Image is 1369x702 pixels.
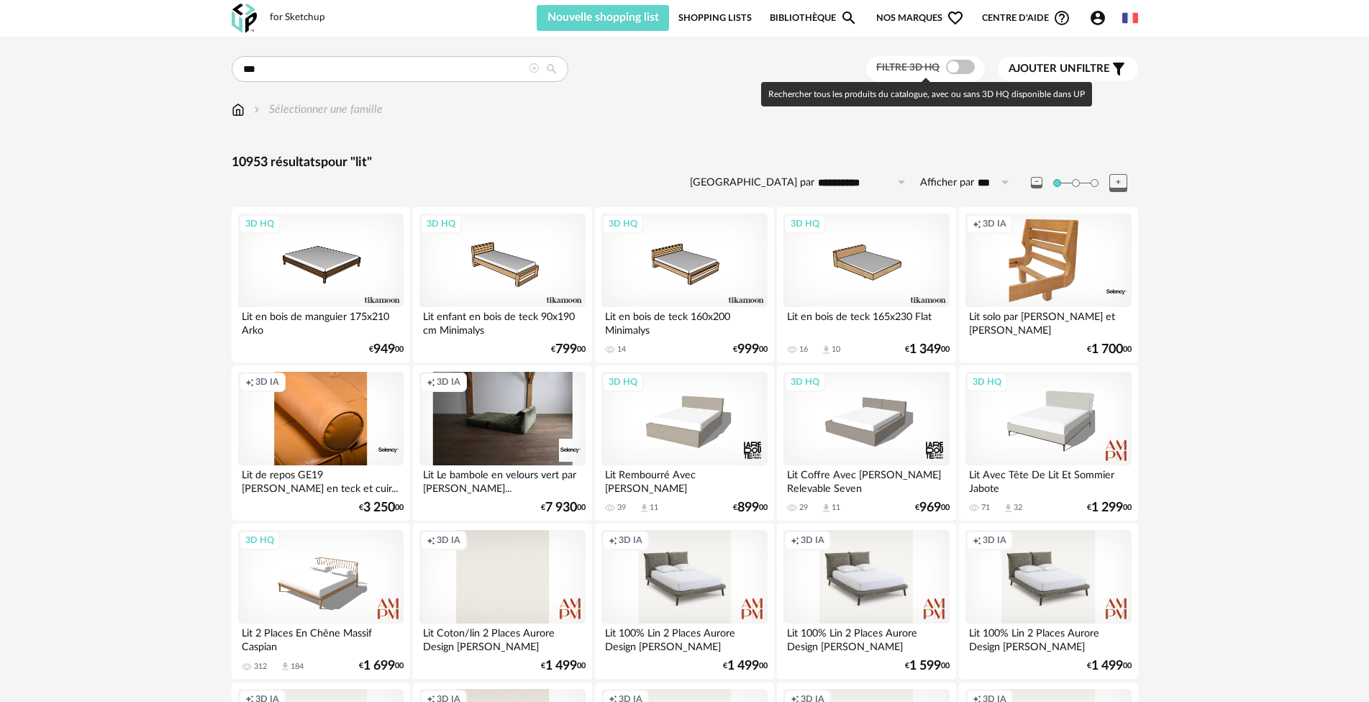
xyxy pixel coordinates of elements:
[1091,345,1123,355] span: 1 700
[905,661,950,671] div: € 00
[783,307,949,336] div: Lit en bois de teck 165x230 Flat
[770,5,858,31] a: BibliothèqueMagnify icon
[982,9,1070,27] span: Centre d'aideHelp Circle Outline icon
[251,101,263,118] img: svg+xml;base64,PHN2ZyB3aWR0aD0iMTYiIGhlaWdodD0iMTYiIHZpZXdCb3g9IjAgMCAxNiAxNiIgZmlsbD0ibm9uZSIgeG...
[983,218,1006,229] span: 3D IA
[983,534,1006,546] span: 3D IA
[551,345,586,355] div: € 00
[959,365,1137,521] a: 3D HQ Lit Avec Tête De Lit Et Sommier Jabote 71 Download icon 32 €1 29900
[413,524,591,679] a: Creation icon 3D IA Lit Coton/lin 2 Places Aurore Design [PERSON_NAME] €1 49900
[419,465,585,494] div: Lit Le bambole en velours vert par [PERSON_NAME]...
[1003,503,1014,514] span: Download icon
[1087,345,1132,355] div: € 00
[601,307,767,336] div: Lit en bois de teck 160x200 Minimalys
[920,176,974,190] label: Afficher par
[547,12,659,23] span: Nouvelle shopping list
[232,365,410,521] a: Creation icon 3D IA Lit de repos GE19 [PERSON_NAME] en teck et cuir... €3 25000
[617,503,626,513] div: 39
[973,534,981,546] span: Creation icon
[733,503,768,513] div: € 00
[232,524,410,679] a: 3D HQ Lit 2 Places En Chêne Massif Caspian 312 Download icon 184 €1 69900
[595,524,773,679] a: Creation icon 3D IA Lit 100% Lin 2 Places Aurore Design [PERSON_NAME] €1 49900
[555,345,577,355] span: 799
[373,345,395,355] span: 949
[232,4,257,33] img: OXP
[959,207,1137,363] a: Creation icon 3D IA Lit solo par [PERSON_NAME] et [PERSON_NAME] €1 70000
[419,624,585,652] div: Lit Coton/lin 2 Places Aurore Design [PERSON_NAME]
[959,524,1137,679] a: Creation icon 3D IA Lit 100% Lin 2 Places Aurore Design [PERSON_NAME] €1 49900
[965,307,1131,336] div: Lit solo par [PERSON_NAME] et [PERSON_NAME]
[919,503,941,513] span: 969
[239,214,281,233] div: 3D HQ
[419,307,585,336] div: Lit enfant en bois de teck 90x190 cm Minimalys
[232,207,410,363] a: 3D HQ Lit en bois de manguier 175x210 Arko €94900
[905,345,950,355] div: € 00
[601,624,767,652] div: Lit 100% Lin 2 Places Aurore Design [PERSON_NAME]
[1091,503,1123,513] span: 1 299
[609,534,617,546] span: Creation icon
[909,345,941,355] span: 1 349
[784,214,826,233] div: 3D HQ
[639,503,650,514] span: Download icon
[777,524,955,679] a: Creation icon 3D IA Lit 100% Lin 2 Places Aurore Design [PERSON_NAME] €1 59900
[737,503,759,513] span: 899
[1091,661,1123,671] span: 1 499
[777,207,955,363] a: 3D HQ Lit en bois de teck 165x230 Flat 16 Download icon 10 €1 34900
[840,9,858,27] span: Magnify icon
[784,373,826,391] div: 3D HQ
[280,661,291,672] span: Download icon
[270,12,325,24] div: for Sketchup
[363,503,395,513] span: 3 250
[965,624,1131,652] div: Lit 100% Lin 2 Places Aurore Design [PERSON_NAME]
[909,661,941,671] span: 1 599
[359,661,404,671] div: € 00
[427,376,435,388] span: Creation icon
[238,307,404,336] div: Lit en bois de manguier 175x210 Arko
[799,503,808,513] div: 29
[420,214,462,233] div: 3D HQ
[821,503,832,514] span: Download icon
[821,345,832,355] span: Download icon
[737,345,759,355] span: 999
[239,531,281,550] div: 3D HQ
[973,218,981,229] span: Creation icon
[783,624,949,652] div: Lit 100% Lin 2 Places Aurore Design [PERSON_NAME]
[690,176,814,190] label: [GEOGRAPHIC_DATA] par
[783,465,949,494] div: Lit Coffre Avec [PERSON_NAME] Relevable Seven
[733,345,768,355] div: € 00
[1014,503,1022,513] div: 32
[437,376,460,388] span: 3D IA
[245,376,254,388] span: Creation icon
[801,534,824,546] span: 3D IA
[832,503,840,513] div: 11
[359,503,404,513] div: € 00
[915,503,950,513] div: € 00
[1087,661,1132,671] div: € 00
[291,662,304,672] div: 184
[602,373,644,391] div: 3D HQ
[545,661,577,671] span: 1 499
[876,5,964,31] span: Nos marques
[1089,9,1113,27] span: Account Circle icon
[369,345,404,355] div: € 00
[1089,9,1106,27] span: Account Circle icon
[255,376,279,388] span: 3D IA
[545,503,577,513] span: 7 930
[617,345,626,355] div: 14
[232,101,245,118] img: svg+xml;base64,PHN2ZyB3aWR0aD0iMTYiIGhlaWdodD0iMTciIHZpZXdCb3g9IjAgMCAxNiAxNyIgZmlsbD0ibm9uZSIgeG...
[413,365,591,521] a: Creation icon 3D IA Lit Le bambole en velours vert par [PERSON_NAME]... €7 93000
[678,5,752,31] a: Shopping Lists
[427,534,435,546] span: Creation icon
[1110,60,1127,78] span: Filter icon
[791,534,799,546] span: Creation icon
[1053,9,1070,27] span: Help Circle Outline icon
[965,465,1131,494] div: Lit Avec Tête De Lit Et Sommier Jabote
[777,365,955,521] a: 3D HQ Lit Coffre Avec [PERSON_NAME] Relevable Seven 29 Download icon 11 €96900
[761,82,1092,106] div: Rechercher tous les produits du catalogue, avec ou sans 3D HQ disponible dans UP
[232,155,1138,171] div: 10953 résultats
[363,661,395,671] span: 1 699
[799,345,808,355] div: 16
[966,373,1008,391] div: 3D HQ
[876,63,940,73] span: Filtre 3D HQ
[650,503,658,513] div: 11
